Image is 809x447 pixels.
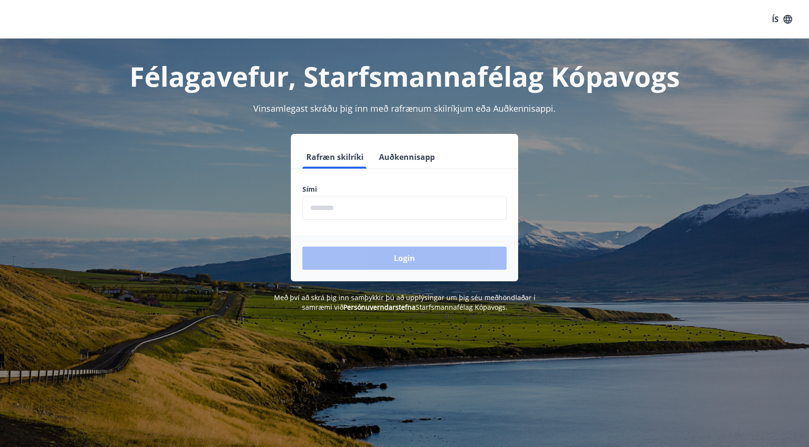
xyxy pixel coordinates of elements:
[343,302,416,312] a: Persónuverndarstefna
[274,293,535,312] span: Með því að skrá þig inn samþykkir þú að upplýsingar um þig séu meðhöndlaðar í samræmi við Starfsm...
[375,145,439,169] button: Auðkennisapp
[302,145,367,169] button: Rafræn skilríki
[69,58,740,94] h1: Félagavefur, Starfsmannafélag Kópavogs
[253,103,556,114] span: Vinsamlegast skráðu þig inn með rafrænum skilríkjum eða Auðkennisappi.
[767,11,797,28] button: ÍS
[302,184,507,194] label: Sími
